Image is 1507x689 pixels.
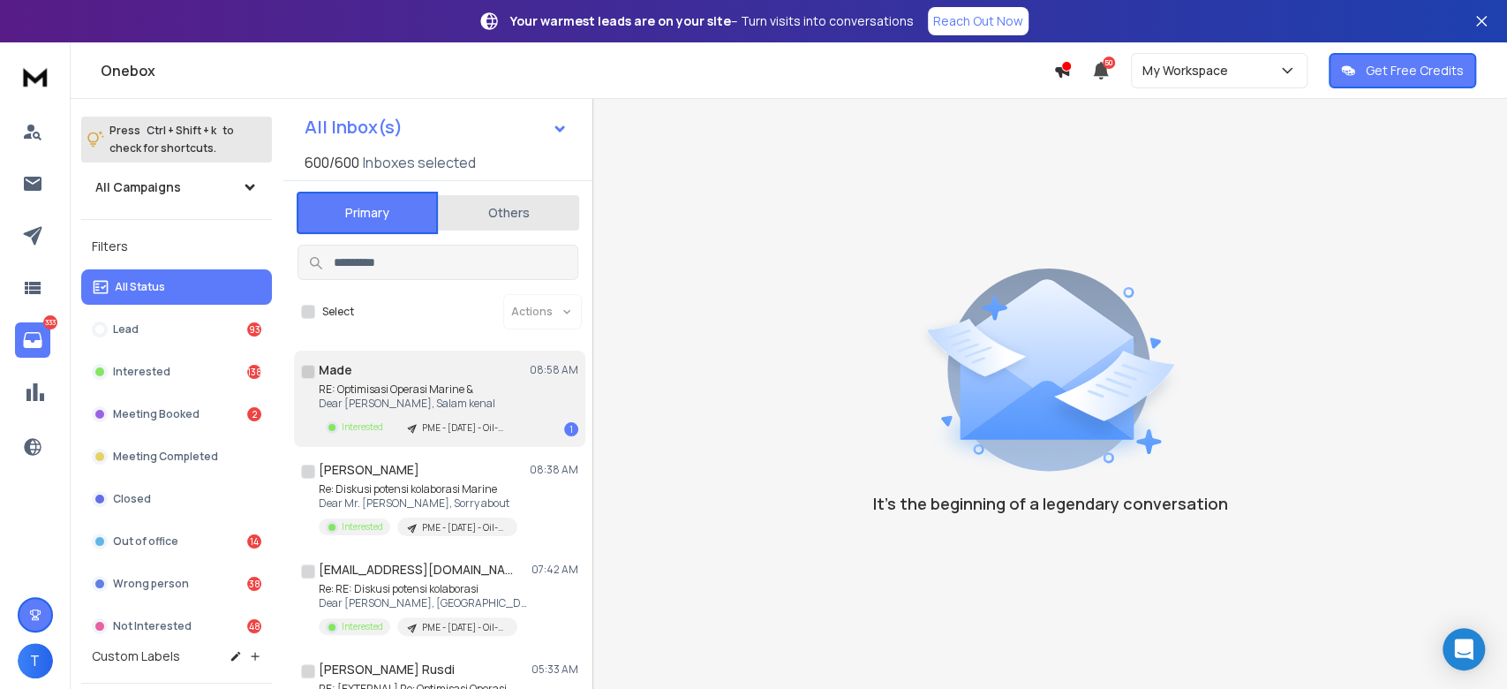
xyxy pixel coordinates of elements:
h1: All Inbox(s) [305,118,403,136]
p: All Status [115,280,165,294]
p: My Workspace [1142,62,1235,79]
button: All Campaigns [81,170,272,205]
button: Wrong person38 [81,566,272,602]
p: – Turn visits into conversations [510,12,914,30]
h1: [PERSON_NAME] [319,461,419,479]
div: Open Intercom Messenger [1443,628,1485,670]
p: Dear [PERSON_NAME], [GEOGRAPHIC_DATA] [319,596,531,610]
strong: Your warmest leads are on your site [510,12,731,29]
button: Interested138 [81,354,272,390]
button: Others [438,193,579,232]
button: Not Interested48 [81,609,272,644]
p: 08:38 AM [530,463,578,477]
a: Reach Out Now [928,7,1029,35]
h3: Filters [81,234,272,259]
div: 48 [247,619,261,633]
p: Dear Mr. [PERSON_NAME], Sorry about [319,496,517,511]
div: 2 [247,407,261,421]
p: Meeting Completed [113,450,218,464]
p: Re: Diskusi potensi kolaborasi Marine [319,482,517,496]
button: Meeting Booked2 [81,397,272,432]
button: Get Free Credits [1329,53,1476,88]
p: 07:42 AM [531,563,578,577]
p: Re: RE: Diskusi potensi kolaborasi [319,582,531,596]
span: 600 / 600 [305,152,359,173]
div: 14 [247,534,261,549]
div: 93 [247,322,261,337]
button: Meeting Completed [81,439,272,474]
span: Ctrl + Shift + k [144,120,219,140]
h1: All Campaigns [95,178,181,196]
p: PME - [DATE] - Oil-Energy-Maritime [422,421,507,435]
h3: Custom Labels [92,647,180,665]
p: Interested [342,420,383,434]
button: T [18,643,53,678]
div: 38 [247,577,261,591]
p: Wrong person [113,577,189,591]
img: logo [18,60,53,93]
button: All Status [81,269,272,305]
h3: Inboxes selected [363,152,476,173]
p: PME - [DATE] - Oil-Energy-Maritime [422,521,507,534]
button: Out of office14 [81,524,272,559]
button: All Inbox(s) [290,110,582,145]
h1: [PERSON_NAME] Rusdi [319,661,455,678]
p: 05:33 AM [531,662,578,677]
p: Dear [PERSON_NAME], Salam kenal [319,397,517,411]
div: 1 [564,422,578,436]
span: 50 [1103,57,1115,69]
p: Press to check for shortcuts. [109,122,234,157]
p: Interested [342,520,383,534]
button: Primary [297,192,438,234]
p: 333 [43,315,57,329]
p: Lead [113,322,139,337]
h1: Onebox [101,60,1053,81]
p: Reach Out Now [933,12,1023,30]
p: Get Free Credits [1366,62,1464,79]
p: Interested [113,365,170,379]
p: RE: Optimisasi Operasi Marine & [319,382,517,397]
p: Meeting Booked [113,407,200,421]
p: Interested [342,620,383,633]
p: Closed [113,492,151,506]
p: It’s the beginning of a legendary conversation [873,491,1228,516]
p: 08:58 AM [530,363,578,377]
button: Lead93 [81,312,272,347]
button: Closed [81,481,272,517]
label: Select [322,305,354,319]
div: 138 [247,365,261,379]
p: Not Interested [113,619,192,633]
h1: Made [319,361,352,379]
a: 333 [15,322,50,358]
p: Out of office [113,534,178,549]
p: PME - [DATE] - Oil-Energy-Maritime [422,621,507,634]
h1: [EMAIL_ADDRESS][DOMAIN_NAME] +1 [319,561,513,579]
